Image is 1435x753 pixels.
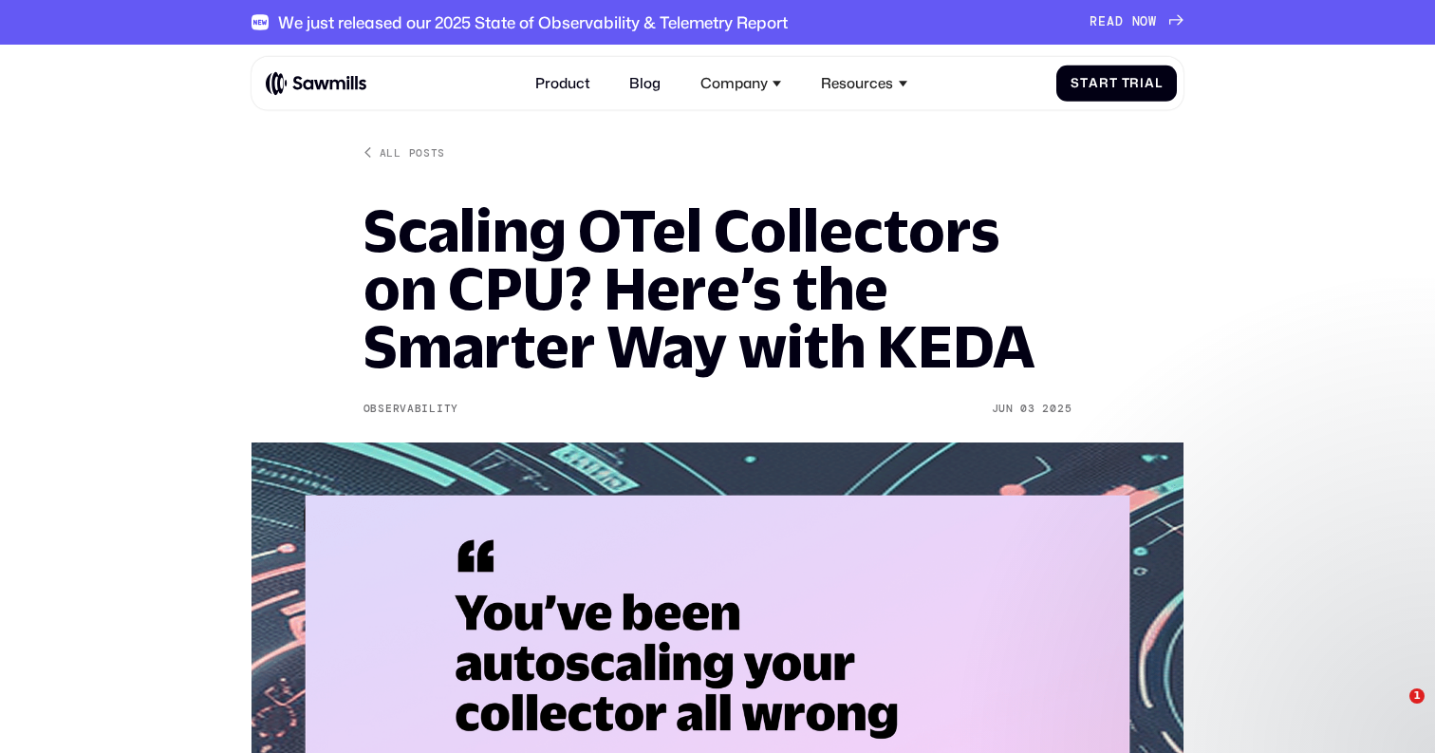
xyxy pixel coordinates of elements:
[690,65,792,104] div: Company
[1042,403,1072,416] div: 2025
[1090,14,1183,29] a: READNOW
[1140,76,1145,91] span: i
[1129,76,1140,91] span: r
[811,65,918,104] div: Resources
[1155,76,1163,91] span: l
[1090,14,1098,29] span: R
[363,145,445,160] a: All posts
[1080,76,1089,91] span: t
[1020,403,1034,416] div: 03
[1115,14,1124,29] span: D
[363,403,458,416] div: Observability
[1107,14,1115,29] span: A
[1409,688,1425,704] span: 1
[1145,76,1155,91] span: a
[821,75,893,92] div: Resources
[1140,14,1148,29] span: O
[278,12,788,31] div: We just released our 2025 State of Observability & Telemetry Report
[619,65,672,104] a: Blog
[1370,688,1416,734] iframe: Intercom live chat
[1148,14,1157,29] span: W
[524,65,601,104] a: Product
[1099,76,1109,91] span: r
[1089,76,1099,91] span: a
[1098,14,1107,29] span: E
[700,75,768,92] div: Company
[992,403,1014,416] div: Jun
[1109,76,1118,91] span: t
[1056,66,1177,103] a: StartTrial
[380,145,445,160] div: All posts
[1122,76,1130,91] span: T
[1132,14,1141,29] span: N
[1071,76,1080,91] span: S
[363,201,1072,376] h1: Scaling OTel Collectors on CPU? Here’s the Smarter Way with KEDA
